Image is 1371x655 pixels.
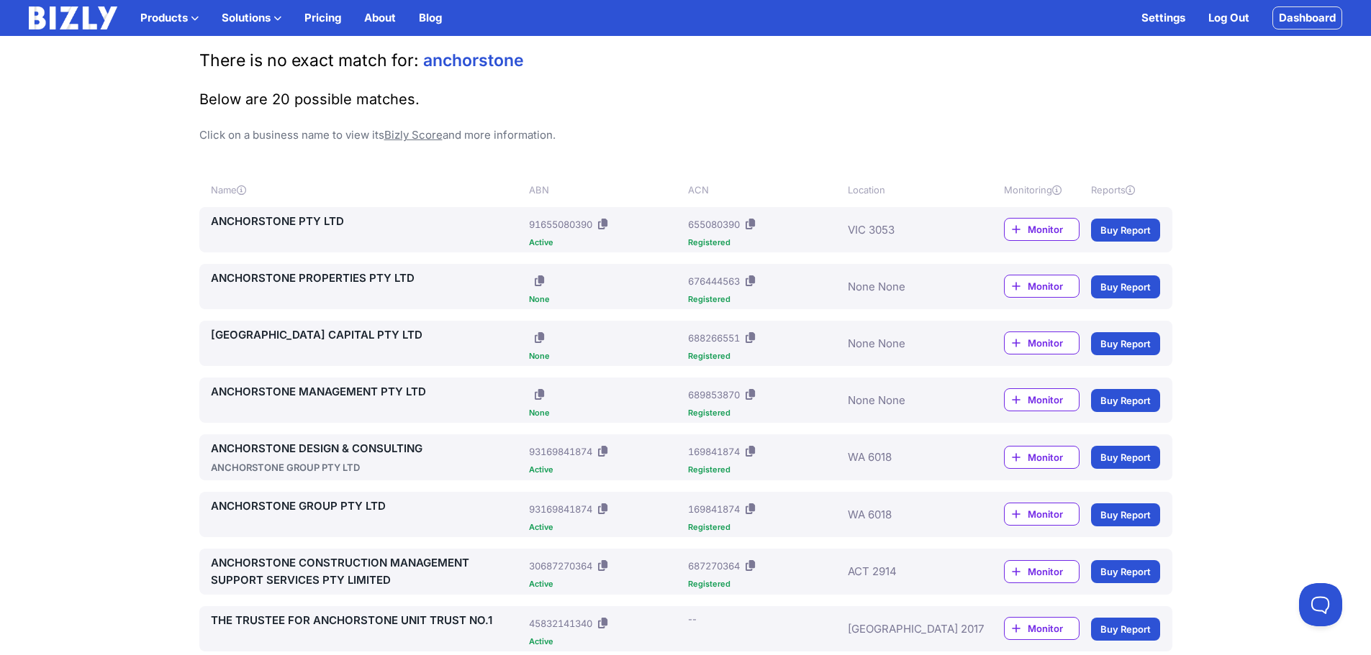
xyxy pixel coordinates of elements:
[1028,222,1079,237] span: Monitor
[211,326,524,344] a: [GEOGRAPHIC_DATA] CAPITAL PTY LTD
[1299,583,1342,626] iframe: Toggle Customer Support
[199,127,1172,144] p: Click on a business name to view its and more information.
[199,91,420,108] span: Below are 20 possible matches.
[140,9,199,27] button: Products
[848,383,961,417] div: None None
[529,523,682,531] div: Active
[1091,219,1160,242] a: Buy Report
[1004,183,1080,197] div: Monitoring
[688,523,841,531] div: Registered
[688,409,841,417] div: Registered
[688,559,740,573] div: 687270364
[304,9,341,27] a: Pricing
[1004,503,1080,526] a: Monitor
[1091,560,1160,583] a: Buy Report
[1141,9,1185,27] a: Settings
[1028,279,1079,293] span: Monitor
[529,638,682,646] div: Active
[848,554,961,589] div: ACT 2914
[1091,503,1160,526] a: Buy Report
[848,440,961,475] div: WA 6018
[1004,331,1080,354] a: Monitor
[688,502,740,516] div: 169841874
[688,296,841,303] div: Registered
[1208,9,1249,27] a: Log Out
[419,9,442,27] a: Blog
[848,213,961,247] div: VIC 3053
[1028,564,1079,579] span: Monitor
[529,444,592,459] div: 93169841874
[384,128,443,142] a: Bizly Score
[848,498,961,531] div: WA 6018
[1091,446,1160,469] a: Buy Report
[688,183,841,197] div: ACN
[529,580,682,588] div: Active
[211,383,524,400] a: ANCHORSTONE MANAGEMENT PTY LTD
[529,352,682,360] div: None
[1091,183,1160,197] div: Reports
[688,239,841,247] div: Registered
[688,331,740,345] div: 688266551
[211,498,524,515] a: ANCHORSTONE GROUP PTY LTD
[688,217,740,232] div: 655080390
[529,502,592,516] div: 93169841874
[848,612,961,646] div: [GEOGRAPHIC_DATA] 2017
[1004,275,1080,298] a: Monitor
[688,274,740,288] div: 676444563
[529,217,592,232] div: 91655080390
[211,270,524,287] a: ANCHORSTONE PROPERTIES PTY LTD
[1028,450,1079,464] span: Monitor
[211,183,524,197] div: Name
[529,409,682,417] div: None
[688,466,841,474] div: Registered
[211,554,524,589] a: ANCHORSTONE CONSTRUCTION MANAGEMENT SUPPORT SERVICES PTY LIMITED
[688,388,740,402] div: 689853870
[1091,618,1160,641] a: Buy Report
[364,9,396,27] a: About
[199,50,419,70] span: There is no exact match for:
[848,326,961,360] div: None None
[1091,332,1160,355] a: Buy Report
[1004,388,1080,411] a: Monitor
[529,239,682,247] div: Active
[211,440,524,457] a: ANCHORSTONE DESIGN & CONSULTING
[848,183,961,197] div: Location
[211,213,524,230] a: ANCHORSTONE PTY LTD
[1004,617,1080,640] a: Monitor
[529,183,682,197] div: ABN
[1091,275,1160,298] a: Buy Report
[1028,507,1079,521] span: Monitor
[1028,336,1079,350] span: Monitor
[529,559,592,573] div: 30687270364
[1004,446,1080,469] a: Monitor
[529,466,682,474] div: Active
[688,352,841,360] div: Registered
[211,612,524,629] a: THE TRUSTEE FOR ANCHORSTONE UNIT TRUST NO.1
[688,612,697,626] div: --
[1091,389,1160,412] a: Buy Report
[211,460,524,475] div: ANCHORSTONE GROUP PTY LTD
[1028,393,1079,407] span: Monitor
[1028,621,1079,636] span: Monitor
[1004,560,1080,583] a: Monitor
[529,296,682,303] div: None
[848,270,961,303] div: None None
[423,50,524,70] span: anchorstone
[222,9,281,27] button: Solutions
[688,580,841,588] div: Registered
[1272,6,1342,29] a: Dashboard
[688,444,740,459] div: 169841874
[529,616,592,631] div: 45832141340
[1004,218,1080,241] a: Monitor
